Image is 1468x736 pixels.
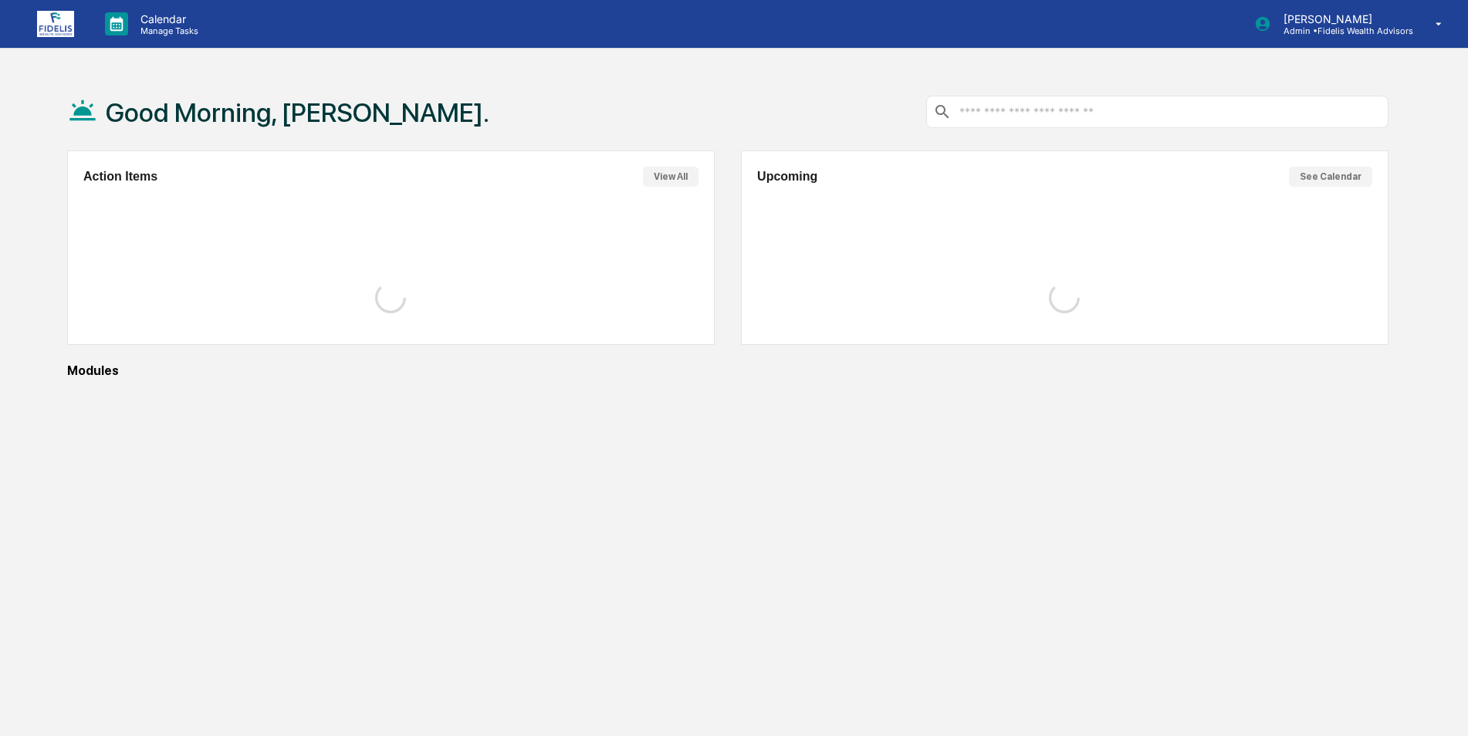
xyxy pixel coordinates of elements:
button: See Calendar [1289,167,1372,187]
h2: Action Items [83,170,157,184]
p: [PERSON_NAME] [1271,12,1413,25]
p: Manage Tasks [128,25,206,36]
h1: Good Morning, [PERSON_NAME]. [106,97,489,128]
img: logo [37,11,74,37]
button: View All [643,167,698,187]
h2: Upcoming [757,170,817,184]
p: Calendar [128,12,206,25]
div: Modules [67,363,1389,378]
p: Admin • Fidelis Wealth Advisors [1271,25,1413,36]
